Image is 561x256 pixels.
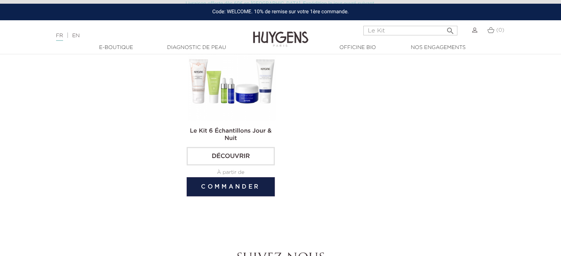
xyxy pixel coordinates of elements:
[52,31,228,40] div: |
[160,44,233,52] a: Diagnostic de peau
[56,33,63,41] a: FR
[187,169,275,176] div: À partir de
[79,44,153,52] a: E-Boutique
[190,128,271,141] a: Le Kit 6 Échantillons Jour & Nuit
[188,33,277,121] img: Le Kit 6 Échantillons Jour...
[446,24,454,33] i: 
[401,44,475,52] a: Nos engagements
[443,24,457,34] button: 
[363,26,457,35] input: Rechercher
[496,28,504,33] span: (0)
[187,147,275,165] a: Découvrir
[321,44,395,52] a: Officine Bio
[187,177,275,196] button: Commander
[253,20,308,48] img: Huygens
[72,33,80,38] a: EN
